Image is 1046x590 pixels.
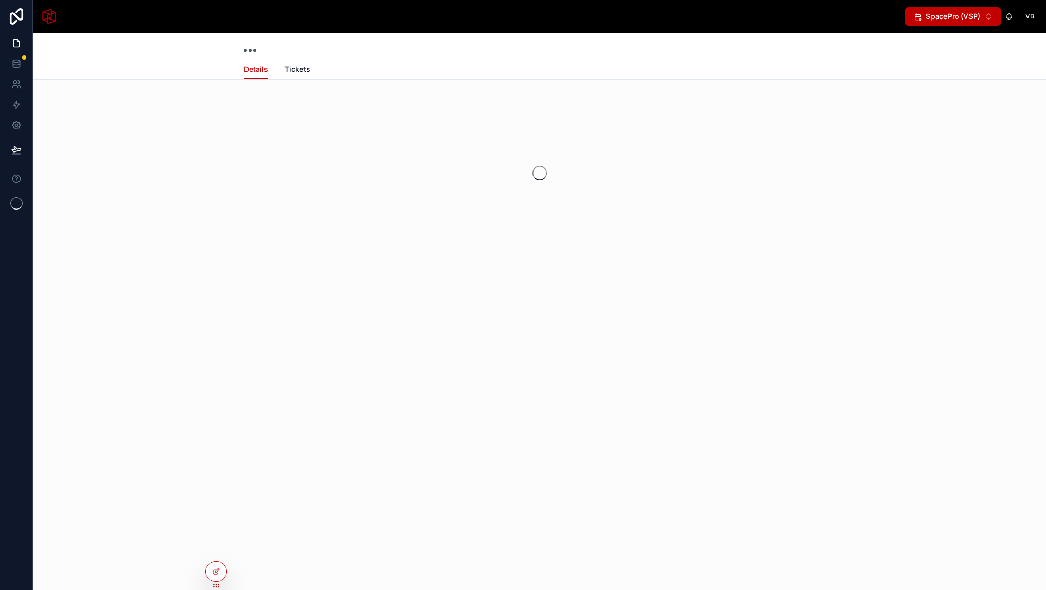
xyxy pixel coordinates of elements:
[244,64,268,74] span: Details
[41,8,58,25] img: App logo
[244,60,268,80] a: Details
[926,11,980,22] span: SpacePro (VSP)
[1025,12,1034,21] span: VB
[66,14,905,18] div: scrollable content
[284,64,310,74] span: Tickets
[284,60,310,81] a: Tickets
[905,7,1001,26] button: Select Button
